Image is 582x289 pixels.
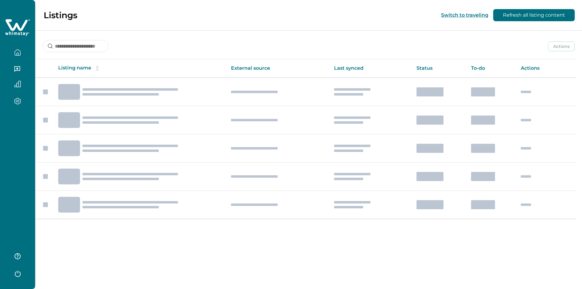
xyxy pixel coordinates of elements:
button: Actions [548,42,575,51]
p: Listings [44,10,77,20]
th: Status [412,59,466,78]
th: Listing name [53,59,226,78]
th: To-do [466,59,516,78]
th: Last synced [329,59,412,78]
button: Refresh all listing content [493,9,575,21]
th: Actions [516,59,576,78]
th: External source [226,59,329,78]
button: sorting [91,65,103,71]
button: Switch to traveling [441,12,488,18]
